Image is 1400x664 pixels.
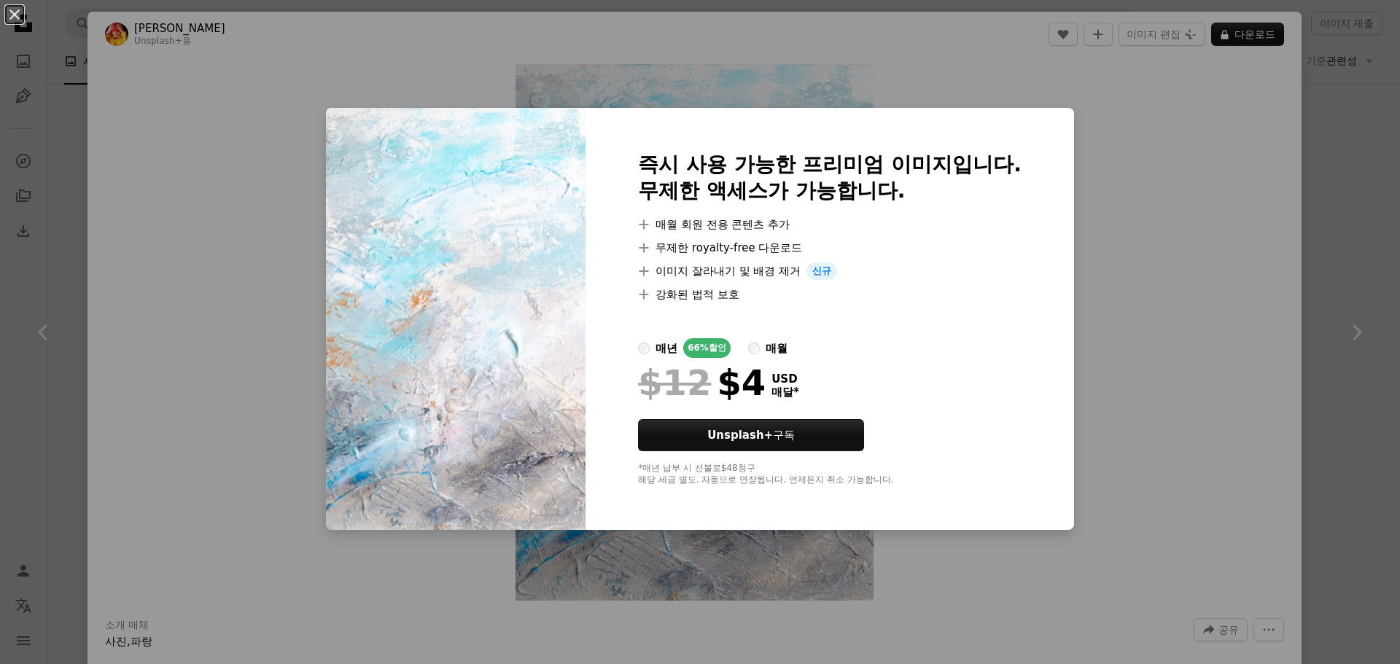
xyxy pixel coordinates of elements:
[638,216,1022,233] li: 매월 회원 전용 콘텐츠 추가
[683,338,731,358] div: 66% 할인
[638,262,1022,280] li: 이미지 잘라내기 및 배경 제거
[771,372,799,386] span: USD
[638,343,650,354] input: 매년66%할인
[326,108,586,530] img: premium_photo-1675378165346-5f6c3959f0d2
[638,152,1022,204] h2: 즉시 사용 가능한 프리미엄 이미지입니다. 무제한 액세스가 가능합니다.
[638,463,1022,486] div: *매년 납부 시 선불로 $48 청구 해당 세금 별도. 자동으로 연장됩니다. 언제든지 취소 가능합니다.
[638,286,1022,303] li: 강화된 법적 보호
[748,343,760,354] input: 매월
[766,340,787,357] div: 매월
[638,364,766,402] div: $4
[707,429,773,442] strong: Unsplash+
[638,364,711,402] span: $12
[656,340,677,357] div: 매년
[638,239,1022,257] li: 무제한 royalty-free 다운로드
[638,419,864,451] button: Unsplash+구독
[806,262,837,280] span: 신규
